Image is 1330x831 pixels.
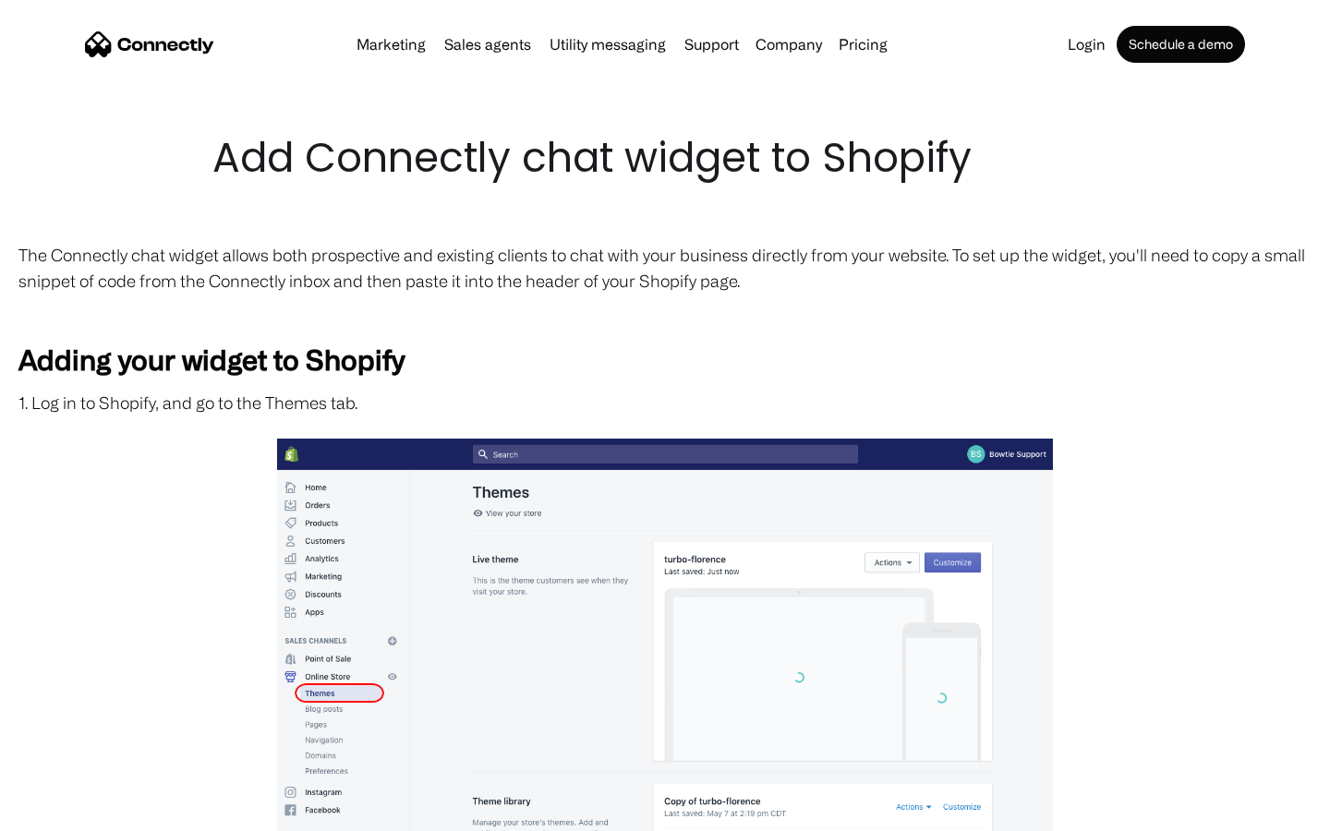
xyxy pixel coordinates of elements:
[349,37,433,52] a: Marketing
[437,37,538,52] a: Sales agents
[18,343,405,375] strong: Adding your widget to Shopify
[18,799,111,825] aside: Language selected: English
[756,31,822,57] div: Company
[1117,26,1245,63] a: Schedule a demo
[831,37,895,52] a: Pricing
[1060,37,1113,52] a: Login
[677,37,746,52] a: Support
[18,390,1312,415] p: 1. Log in to Shopify, and go to the Themes tab.
[212,129,1118,187] h1: Add Connectly chat widget to Shopify
[18,242,1312,294] p: The Connectly chat widget allows both prospective and existing clients to chat with your business...
[542,37,673,52] a: Utility messaging
[37,799,111,825] ul: Language list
